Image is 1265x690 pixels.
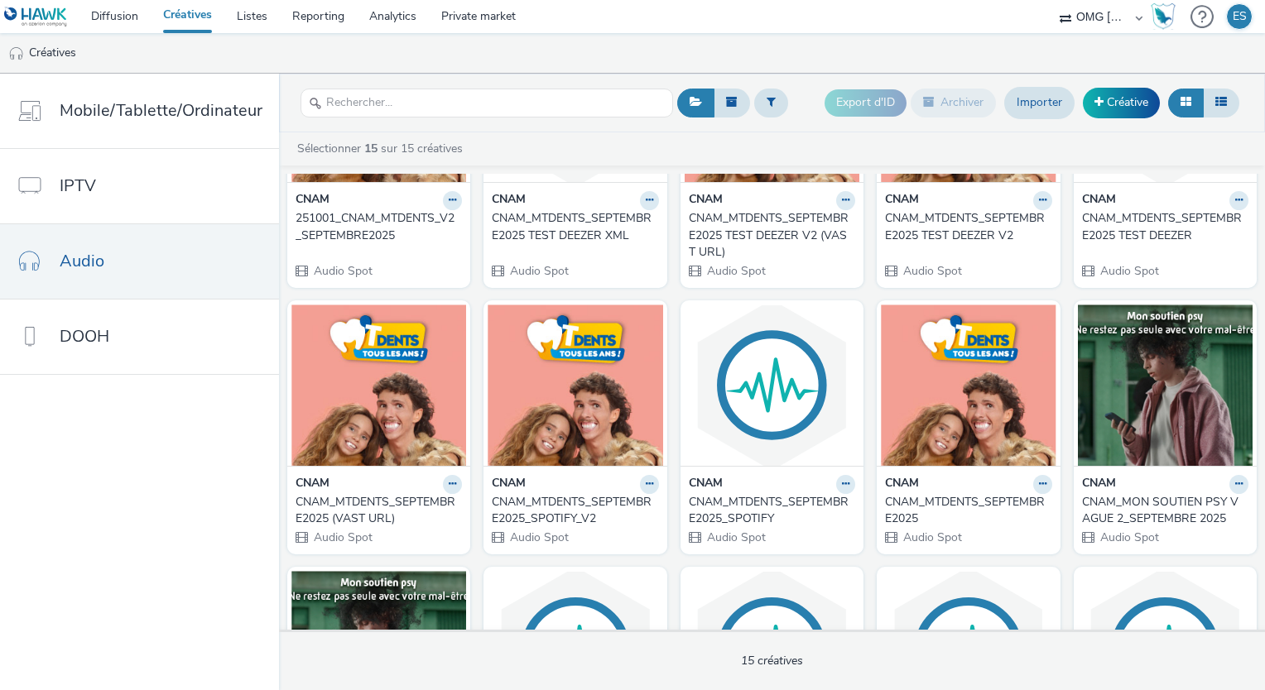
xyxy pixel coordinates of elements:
[689,494,855,528] a: CNAM_MTDENTS_SEPTEMBRE2025_SPOTIFY
[825,89,907,116] button: Export d'ID
[689,191,723,210] strong: CNAM
[911,89,996,117] button: Archiver
[685,304,859,466] img: CNAM_MTDENTS_SEPTEMBRE2025_SPOTIFY visual
[296,191,329,210] strong: CNAM
[1203,89,1239,117] button: Liste
[8,46,25,62] img: audio
[492,494,658,528] a: CNAM_MTDENTS_SEPTEMBRE2025_SPOTIFY_V2
[508,263,569,279] span: Audio Spot
[1151,3,1182,30] a: Hawk Academy
[902,263,962,279] span: Audio Spot
[4,7,68,27] img: undefined Logo
[885,210,1051,244] a: CNAM_MTDENTS_SEPTEMBRE2025 TEST DEEZER V2
[689,210,849,261] div: CNAM_MTDENTS_SEPTEMBRE2025 TEST DEEZER V2 (VAST URL)
[492,494,652,528] div: CNAM_MTDENTS_SEPTEMBRE2025_SPOTIFY_V2
[1168,89,1204,117] button: Grille
[1233,4,1247,29] div: ES
[1082,191,1116,210] strong: CNAM
[301,89,673,117] input: Rechercher...
[1082,494,1242,528] div: CNAM_MON SOUTIEN PSY VAGUE 2_SEPTEMBRE 2025
[1099,263,1159,279] span: Audio Spot
[689,475,723,494] strong: CNAM
[296,210,462,244] a: 251001_CNAM_MTDENTS_V2_SEPTEMBRE2025
[492,210,652,244] div: CNAM_MTDENTS_SEPTEMBRE2025 TEST DEEZER XML
[1004,87,1075,118] a: Importer
[1078,304,1253,466] img: CNAM_MON SOUTIEN PSY VAGUE 2_SEPTEMBRE 2025 visual
[492,475,526,494] strong: CNAM
[881,304,1056,466] img: CNAM_MTDENTS_SEPTEMBRE2025 visual
[885,475,919,494] strong: CNAM
[296,475,329,494] strong: CNAM
[1083,88,1160,117] a: Créative
[291,304,466,466] img: CNAM_MTDENTS_SEPTEMBRE2025 (VAST URL) visual
[1082,494,1248,528] a: CNAM_MON SOUTIEN PSY VAGUE 2_SEPTEMBRE 2025
[492,191,526,210] strong: CNAM
[1082,210,1242,244] div: CNAM_MTDENTS_SEPTEMBRE2025 TEST DEEZER
[1151,3,1176,30] img: Hawk Academy
[1082,475,1116,494] strong: CNAM
[492,210,658,244] a: CNAM_MTDENTS_SEPTEMBRE2025 TEST DEEZER XML
[902,529,962,545] span: Audio Spot
[296,141,469,156] a: Sélectionner sur 15 créatives
[60,324,109,348] span: DOOH
[296,494,455,528] div: CNAM_MTDENTS_SEPTEMBRE2025 (VAST URL)
[1099,529,1159,545] span: Audio Spot
[508,529,569,545] span: Audio Spot
[705,529,766,545] span: Audio Spot
[741,653,803,668] span: 15 créatives
[689,494,849,528] div: CNAM_MTDENTS_SEPTEMBRE2025_SPOTIFY
[705,263,766,279] span: Audio Spot
[364,141,378,156] strong: 15
[296,494,462,528] a: CNAM_MTDENTS_SEPTEMBRE2025 (VAST URL)
[885,494,1051,528] a: CNAM_MTDENTS_SEPTEMBRE2025
[60,249,104,273] span: Audio
[488,304,662,466] img: CNAM_MTDENTS_SEPTEMBRE2025_SPOTIFY_V2 visual
[885,210,1045,244] div: CNAM_MTDENTS_SEPTEMBRE2025 TEST DEEZER V2
[1082,210,1248,244] a: CNAM_MTDENTS_SEPTEMBRE2025 TEST DEEZER
[60,98,262,122] span: Mobile/Tablette/Ordinateur
[296,210,455,244] div: 251001_CNAM_MTDENTS_V2_SEPTEMBRE2025
[689,210,855,261] a: CNAM_MTDENTS_SEPTEMBRE2025 TEST DEEZER V2 (VAST URL)
[885,191,919,210] strong: CNAM
[885,494,1045,528] div: CNAM_MTDENTS_SEPTEMBRE2025
[312,263,373,279] span: Audio Spot
[312,529,373,545] span: Audio Spot
[60,174,96,198] span: IPTV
